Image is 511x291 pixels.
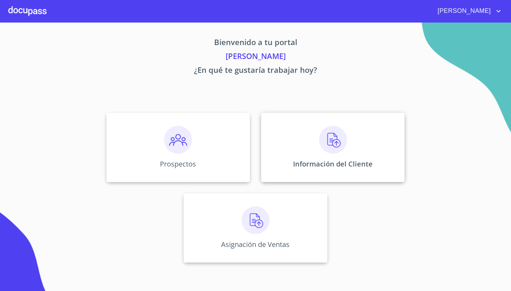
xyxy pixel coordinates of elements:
[432,6,503,17] button: account of current user
[319,126,347,154] img: carga.png
[41,64,470,78] p: ¿En qué te gustaría trabajar hoy?
[41,36,470,50] p: Bienvenido a tu portal
[242,206,269,234] img: carga.png
[221,240,290,249] p: Asignación de Ventas
[41,50,470,64] p: [PERSON_NAME]
[160,159,196,169] p: Prospectos
[164,126,192,154] img: prospectos.png
[293,159,373,169] p: Información del Cliente
[432,6,494,17] span: [PERSON_NAME]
